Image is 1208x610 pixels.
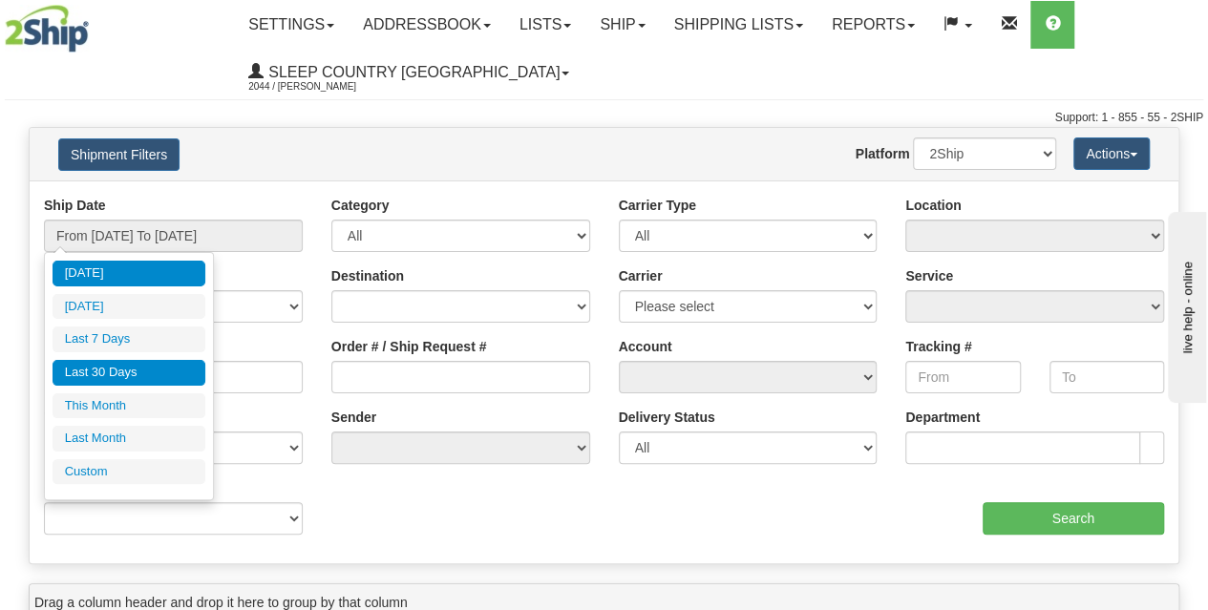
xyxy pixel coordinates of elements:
[619,266,663,285] label: Carrier
[905,337,971,356] label: Tracking #
[53,294,205,320] li: [DATE]
[5,5,89,53] img: logo2044.jpg
[331,196,390,215] label: Category
[331,408,376,427] label: Sender
[53,459,205,485] li: Custom
[264,64,560,80] span: Sleep Country [GEOGRAPHIC_DATA]
[234,1,349,49] a: Settings
[44,196,106,215] label: Ship Date
[905,196,961,215] label: Location
[53,426,205,452] li: Last Month
[905,266,953,285] label: Service
[817,1,929,49] a: Reports
[58,138,180,171] button: Shipment Filters
[53,393,205,419] li: This Month
[983,502,1165,535] input: Search
[905,408,980,427] label: Department
[53,261,205,286] li: [DATE]
[14,16,177,31] div: live help - online
[905,361,1020,393] input: From
[5,110,1203,126] div: Support: 1 - 855 - 55 - 2SHIP
[331,337,487,356] label: Order # / Ship Request #
[248,77,392,96] span: 2044 / [PERSON_NAME]
[53,360,205,386] li: Last 30 Days
[619,196,696,215] label: Carrier Type
[856,144,910,163] label: Platform
[53,326,205,352] li: Last 7 Days
[619,408,715,427] label: Delivery Status
[349,1,505,49] a: Addressbook
[585,1,659,49] a: Ship
[1073,137,1150,170] button: Actions
[1049,361,1164,393] input: To
[234,49,583,96] a: Sleep Country [GEOGRAPHIC_DATA] 2044 / [PERSON_NAME]
[331,266,404,285] label: Destination
[619,337,672,356] label: Account
[660,1,817,49] a: Shipping lists
[505,1,585,49] a: Lists
[1164,207,1206,402] iframe: chat widget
